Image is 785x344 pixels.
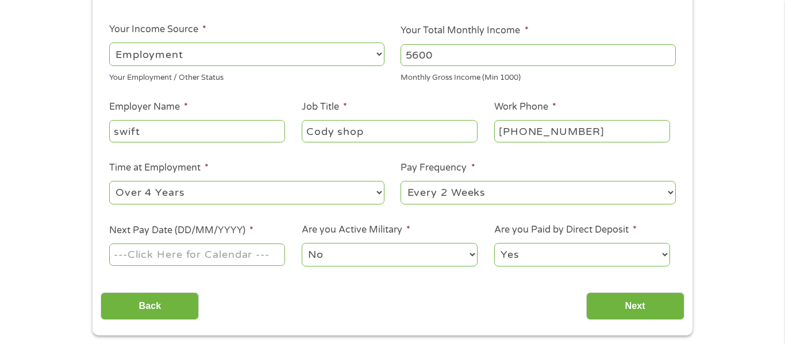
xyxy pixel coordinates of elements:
div: Your Employment / Other Status [109,68,384,84]
label: Pay Frequency [401,162,475,174]
input: Next [586,292,684,320]
label: Employer Name [109,101,188,113]
label: Your Income Source [109,24,206,36]
input: Back [101,292,199,320]
input: Walmart [109,120,285,142]
label: Next Pay Date (DD/MM/YYYY) [109,225,253,237]
label: Are you Active Military [302,224,410,236]
label: Work Phone [494,101,556,113]
input: Cashier [302,120,478,142]
input: 1800 [401,44,676,66]
label: Are you Paid by Direct Deposit [494,224,637,236]
label: Job Title [302,101,347,113]
div: Monthly Gross Income (Min 1000) [401,68,676,84]
label: Your Total Monthly Income [401,25,528,37]
label: Time at Employment [109,162,209,174]
input: (231) 754-4010 [494,120,670,142]
input: ---Click Here for Calendar --- [109,243,285,265]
